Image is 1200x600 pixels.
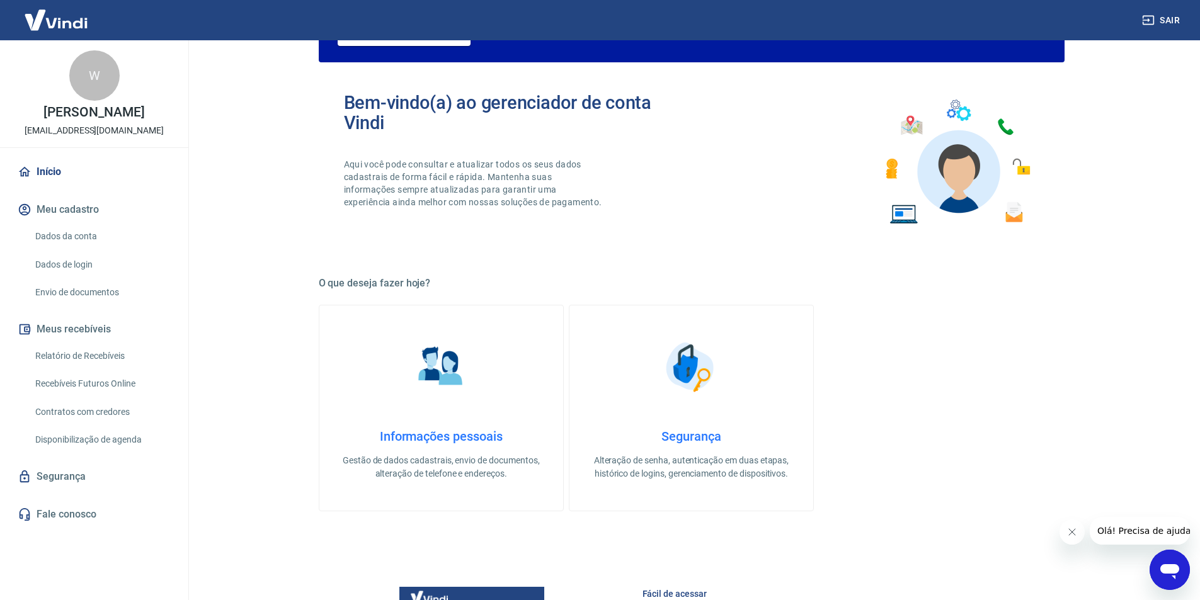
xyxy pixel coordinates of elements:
[30,280,173,305] a: Envio de documentos
[30,252,173,278] a: Dados de login
[30,343,173,369] a: Relatório de Recebíveis
[340,429,543,444] h4: Informações pessoais
[1140,9,1185,32] button: Sair
[15,315,173,343] button: Meus recebíveis
[643,587,1034,600] h6: Fácil de acessar
[569,305,814,511] a: SegurançaSegurançaAlteração de senha, autenticação em duas etapas, histórico de logins, gerenciam...
[15,1,97,39] img: Vindi
[319,305,564,511] a: Informações pessoaisInformações pessoaisGestão de dados cadastrais, envio de documentos, alteraçã...
[30,371,173,397] a: Recebíveis Futuros Online
[30,399,173,425] a: Contratos com credores
[409,336,472,399] img: Informações pessoais
[340,454,543,480] p: Gestão de dados cadastrais, envio de documentos, alteração de telefone e endereços.
[590,429,793,444] h4: Segurança
[43,106,144,119] p: [PERSON_NAME]
[1060,519,1085,545] iframe: Fechar mensagem
[1090,517,1190,545] iframe: Mensagem da empresa
[15,501,173,528] a: Fale conosco
[344,93,692,133] h2: Bem-vindo(a) ao gerenciador de conta Vindi
[1150,550,1190,590] iframe: Botão para abrir a janela de mensagens
[874,93,1039,232] img: Imagem de um avatar masculino com diversos icones exemplificando as funcionalidades do gerenciado...
[69,50,120,101] div: W
[344,158,605,208] p: Aqui você pode consultar e atualizar todos os seus dados cadastrais de forma fácil e rápida. Mant...
[660,336,723,399] img: Segurança
[30,427,173,453] a: Disponibilização de agenda
[25,124,164,137] p: [EMAIL_ADDRESS][DOMAIN_NAME]
[8,9,106,19] span: Olá! Precisa de ajuda?
[15,463,173,490] a: Segurança
[15,196,173,224] button: Meu cadastro
[590,454,793,480] p: Alteração de senha, autenticação em duas etapas, histórico de logins, gerenciamento de dispositivos.
[15,158,173,186] a: Início
[319,277,1065,290] h5: O que deseja fazer hoje?
[30,224,173,249] a: Dados da conta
